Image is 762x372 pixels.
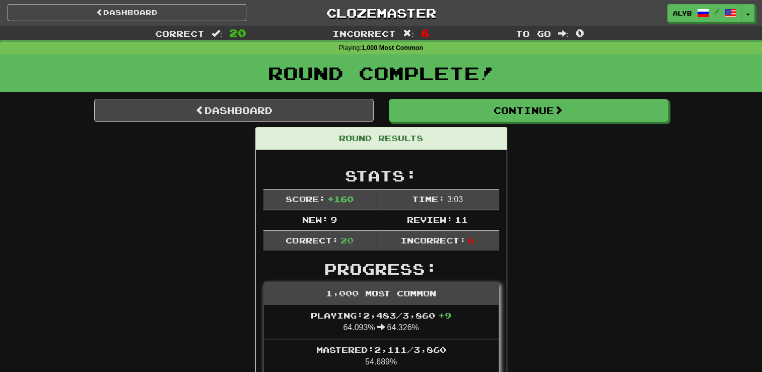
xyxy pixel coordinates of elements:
[212,29,223,38] span: :
[311,311,451,320] span: Playing: 2,483 / 3,860
[286,235,338,245] span: Correct:
[412,194,445,204] span: Time:
[447,195,463,204] span: 3 : 0 3
[332,28,396,38] span: Incorrect
[263,167,499,184] h2: Stats:
[558,29,569,38] span: :
[667,4,742,22] a: AlyB /
[94,99,374,122] a: Dashboard
[264,283,499,305] div: 1,000 Most Common
[516,28,551,38] span: To go
[714,8,719,15] span: /
[438,311,451,320] span: + 9
[8,4,246,21] a: Dashboard
[264,305,499,339] li: 64.093% 64.326%
[468,235,474,245] span: 6
[407,215,453,224] span: Review:
[330,215,337,224] span: 9
[340,235,354,245] span: 20
[455,215,468,224] span: 11
[403,29,414,38] span: :
[400,235,466,245] span: Incorrect:
[229,27,246,39] span: 20
[327,194,354,204] span: + 160
[316,345,446,354] span: Mastered: 2,111 / 3,860
[576,27,584,39] span: 0
[256,128,507,150] div: Round Results
[389,99,668,122] button: Continue
[362,44,423,51] strong: 1,000 Most Common
[673,9,692,18] span: AlyB
[261,4,500,22] a: Clozemaster
[263,261,499,277] h2: Progress:
[4,63,758,83] h1: Round Complete!
[421,27,430,39] span: 6
[286,194,325,204] span: Score:
[155,28,204,38] span: Correct
[302,215,328,224] span: New:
